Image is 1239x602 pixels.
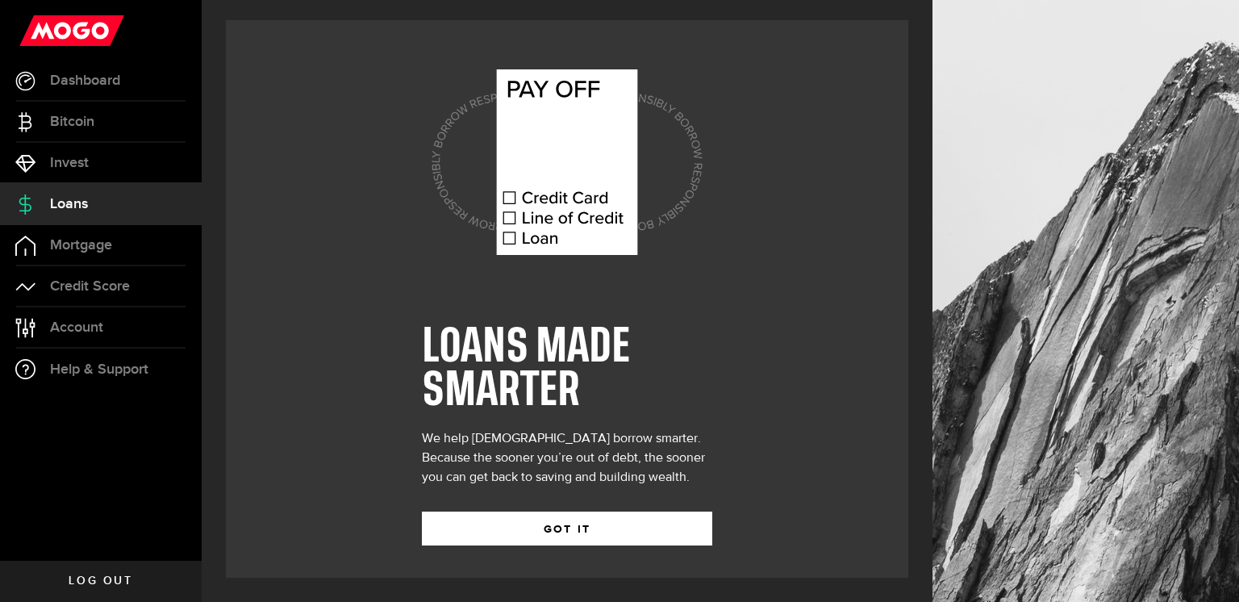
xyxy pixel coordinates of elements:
[69,575,132,587] span: Log out
[50,115,94,129] span: Bitcoin
[50,362,148,377] span: Help & Support
[50,320,103,335] span: Account
[422,326,712,413] h1: LOANS MADE SMARTER
[50,279,130,294] span: Credit Score
[50,197,88,211] span: Loans
[422,429,712,487] div: We help [DEMOGRAPHIC_DATA] borrow smarter. Because the sooner you’re out of debt, the sooner you ...
[50,73,120,88] span: Dashboard
[422,512,712,546] button: GOT IT
[50,238,112,253] span: Mortgage
[50,156,89,170] span: Invest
